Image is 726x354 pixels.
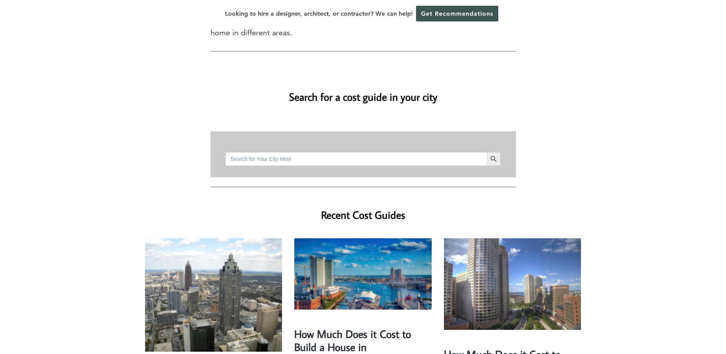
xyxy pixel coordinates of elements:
h2: Search for a cost guide in your city [145,78,581,105]
input: Search for Your City Here [225,152,486,166]
a: Get Recommendations [416,6,498,21]
svg: Search [489,155,498,163]
h2: Recent Cost Guides [210,197,516,223]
